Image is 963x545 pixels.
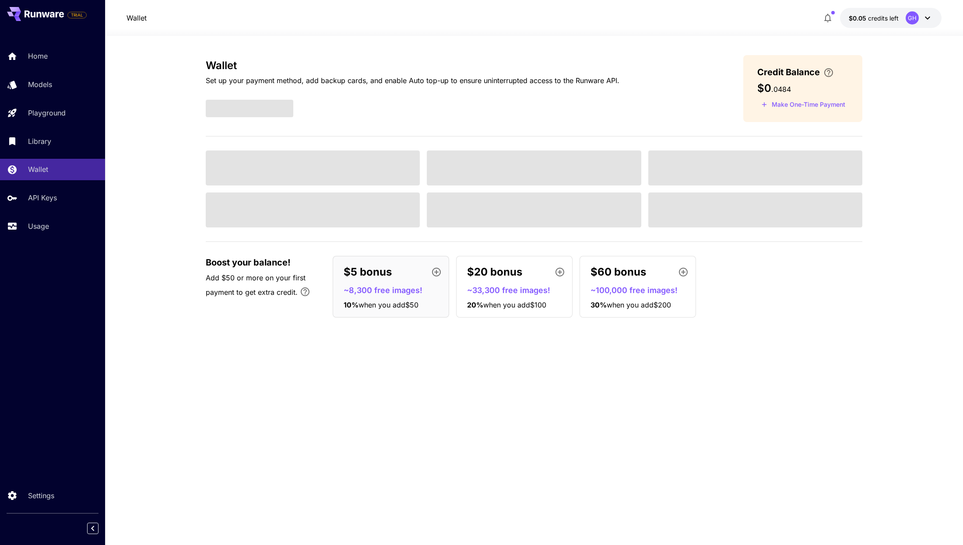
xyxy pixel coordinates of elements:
p: ~8,300 free images! [344,284,445,296]
p: $60 bonus [590,264,646,280]
span: . 0484 [771,85,791,94]
nav: breadcrumb [127,13,147,23]
p: Playground [28,108,66,118]
span: TRIAL [68,12,86,18]
p: Usage [28,221,49,231]
span: $0 [757,82,771,94]
span: Add your payment card to enable full platform functionality. [67,10,87,20]
span: 20 % [467,300,483,309]
span: Credit Balance [757,66,820,79]
p: $5 bonus [344,264,392,280]
p: $20 bonus [467,264,522,280]
span: credits left [868,14,899,22]
button: Enter your card details and choose an Auto top-up amount to avoid service interruptions. We'll au... [820,67,837,78]
span: $0.05 [849,14,868,22]
p: Home [28,51,48,61]
button: Collapse sidebar [87,523,98,534]
span: 10 % [344,300,358,309]
button: Bonus applies only to your first payment, up to 30% on the first $1,000. [296,283,314,300]
p: Settings [28,490,54,501]
p: API Keys [28,192,57,203]
button: Make a one-time, non-recurring payment [757,98,849,112]
span: 30 % [590,300,607,309]
button: $0.0484GH [840,8,942,28]
span: when you add $50 [358,300,418,309]
p: Wallet [28,164,48,175]
div: $0.0484 [849,14,899,23]
div: GH [906,11,919,24]
a: Wallet [127,13,147,23]
p: Library [28,136,51,147]
div: Collapse sidebar [94,521,105,536]
p: Set up your payment method, add backup cards, and enable Auto top-up to ensure uninterrupted acce... [206,75,619,86]
span: Boost your balance! [206,256,291,269]
span: when you add $200 [607,300,671,309]
span: Add $50 or more on your first payment to get extra credit. [206,273,306,297]
p: Models [28,79,52,90]
span: when you add $100 [483,300,546,309]
p: ~100,000 free images! [590,284,692,296]
p: ~33,300 free images! [467,284,569,296]
h3: Wallet [206,59,619,72]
